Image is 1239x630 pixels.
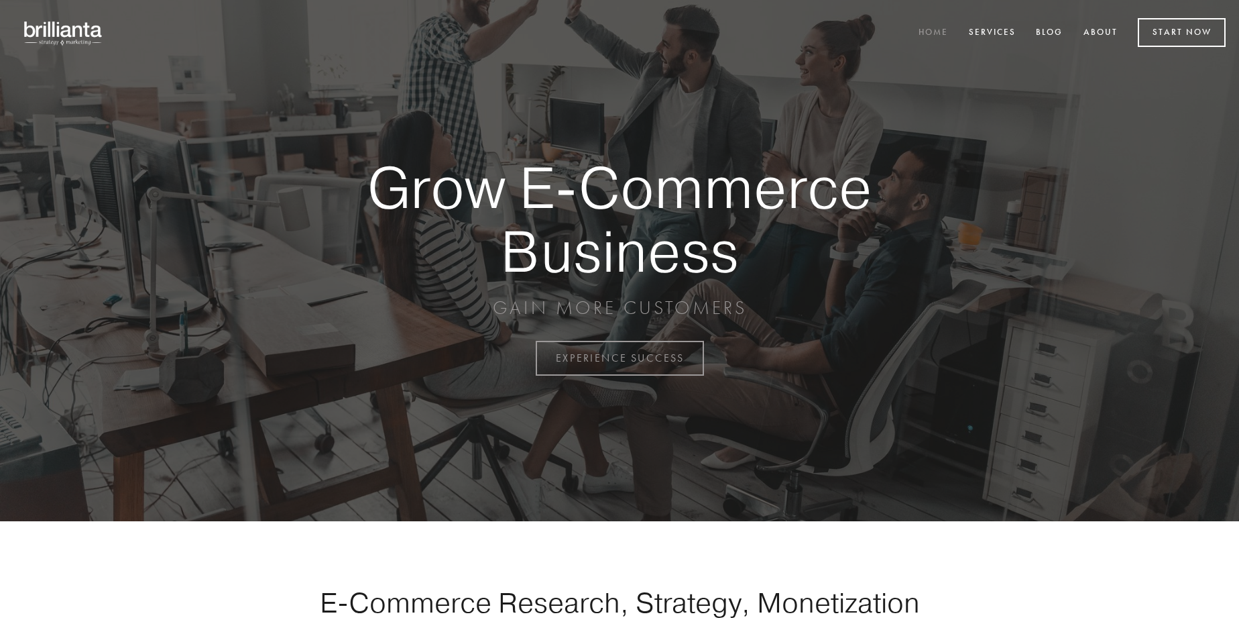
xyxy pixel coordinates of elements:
a: About [1075,22,1126,44]
p: GAIN MORE CUSTOMERS [320,296,919,320]
a: Start Now [1138,18,1226,47]
a: Home [910,22,957,44]
a: Services [960,22,1024,44]
a: EXPERIENCE SUCCESS [536,341,704,376]
img: brillianta - research, strategy, marketing [13,13,114,52]
strong: Grow E-Commerce Business [320,156,919,282]
a: Blog [1027,22,1071,44]
h1: E-Commerce Research, Strategy, Monetization [278,586,961,619]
